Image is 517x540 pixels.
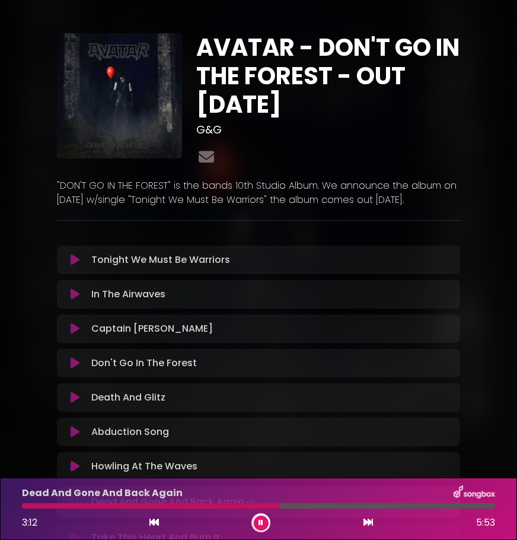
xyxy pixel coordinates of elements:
[454,485,495,501] img: songbox-logo-white.png
[196,33,460,119] h1: AVATAR - DON'T GO IN THE FOREST - OUT [DATE]
[22,516,37,529] span: 3:12
[91,287,165,301] p: In The Airwaves
[91,356,197,370] p: Don't Go In The Forest
[91,322,213,336] p: Captain [PERSON_NAME]
[91,425,169,439] p: Abduction Song
[196,123,460,136] h3: G&G
[91,390,165,405] p: Death And Glitz
[91,459,197,474] p: Howling At The Waves
[57,179,460,207] p: "DON'T GO IN THE FOREST" is the bands 10th Studio Album. We announce the album on [DATE] w/single...
[91,253,230,267] p: Tonight We Must Be Warriors
[57,33,182,158] img: F2dxkizfSxmxPj36bnub
[476,516,495,530] span: 5:53
[22,486,183,500] p: Dead And Gone And Back Again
